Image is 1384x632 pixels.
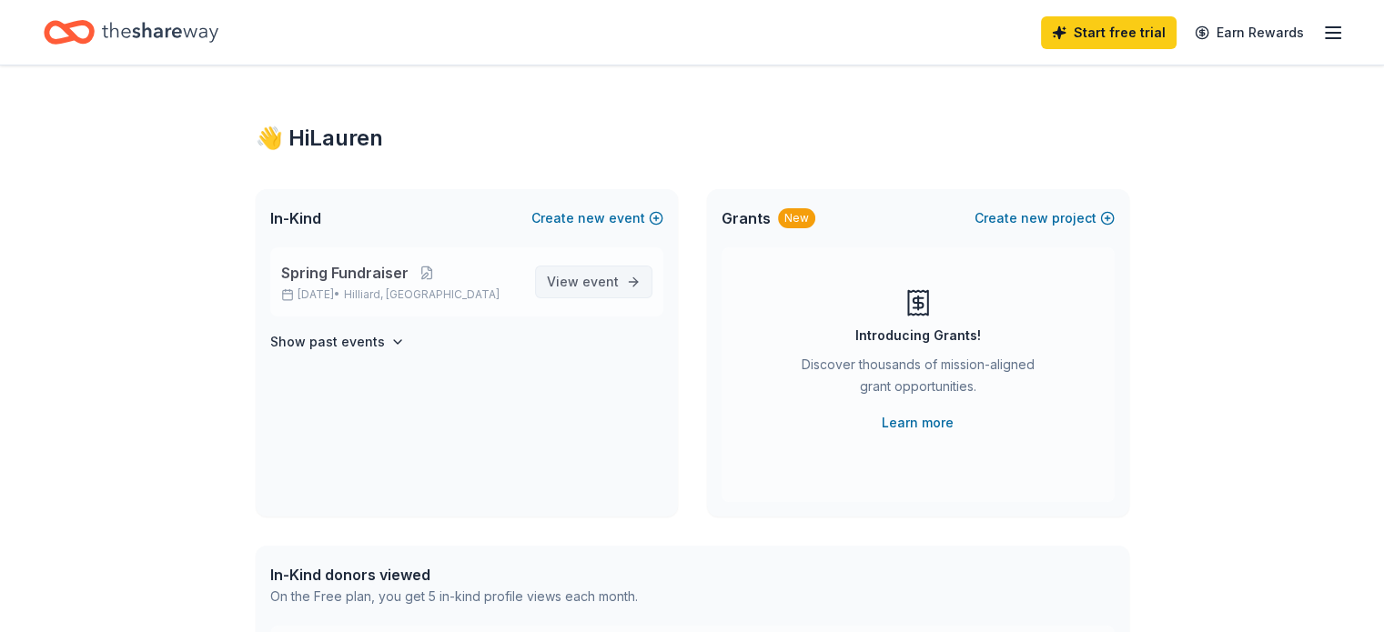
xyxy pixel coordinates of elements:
span: new [1021,207,1048,229]
div: Introducing Grants! [855,325,981,346]
span: new [578,207,605,229]
a: Start free trial [1041,16,1177,49]
p: [DATE] • [281,287,520,302]
span: Spring Fundraiser [281,262,409,284]
div: 👋 Hi Lauren [256,124,1129,153]
span: Grants [722,207,771,229]
div: On the Free plan, you get 5 in-kind profile views each month. [270,586,638,607]
button: Show past events [270,331,405,353]
a: View event [535,266,652,298]
div: Discover thousands of mission-aligned grant opportunities. [794,354,1042,405]
span: In-Kind [270,207,321,229]
div: New [778,208,815,228]
span: Hilliard, [GEOGRAPHIC_DATA] [344,287,500,302]
a: Learn more [882,412,954,434]
button: Createnewproject [975,207,1115,229]
h4: Show past events [270,331,385,353]
a: Home [44,11,218,54]
a: Earn Rewards [1184,16,1315,49]
div: In-Kind donors viewed [270,564,638,586]
span: View [547,271,619,293]
span: event [582,274,619,289]
button: Createnewevent [531,207,663,229]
